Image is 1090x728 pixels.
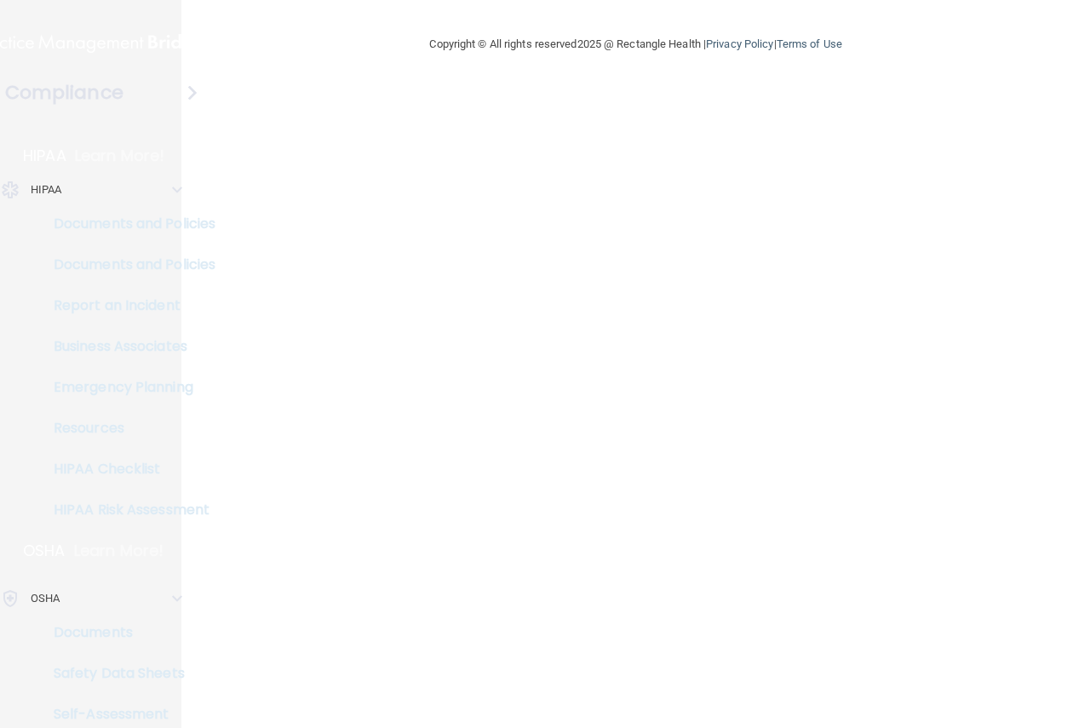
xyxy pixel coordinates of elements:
[74,541,164,561] p: Learn More!
[11,420,244,437] p: Resources
[23,146,66,166] p: HIPAA
[706,37,773,50] a: Privacy Policy
[11,502,244,519] p: HIPAA Risk Assessment
[75,146,165,166] p: Learn More!
[11,297,244,314] p: Report an Incident
[325,17,947,72] div: Copyright © All rights reserved 2025 @ Rectangle Health | |
[777,37,842,50] a: Terms of Use
[11,215,244,232] p: Documents and Policies
[31,588,60,609] p: OSHA
[5,81,123,105] h4: Compliance
[23,541,66,561] p: OSHA
[31,180,62,200] p: HIPAA
[11,379,244,396] p: Emergency Planning
[11,706,244,723] p: Self-Assessment
[11,338,244,355] p: Business Associates
[11,624,244,641] p: Documents
[11,256,244,273] p: Documents and Policies
[11,461,244,478] p: HIPAA Checklist
[11,665,244,682] p: Safety Data Sheets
